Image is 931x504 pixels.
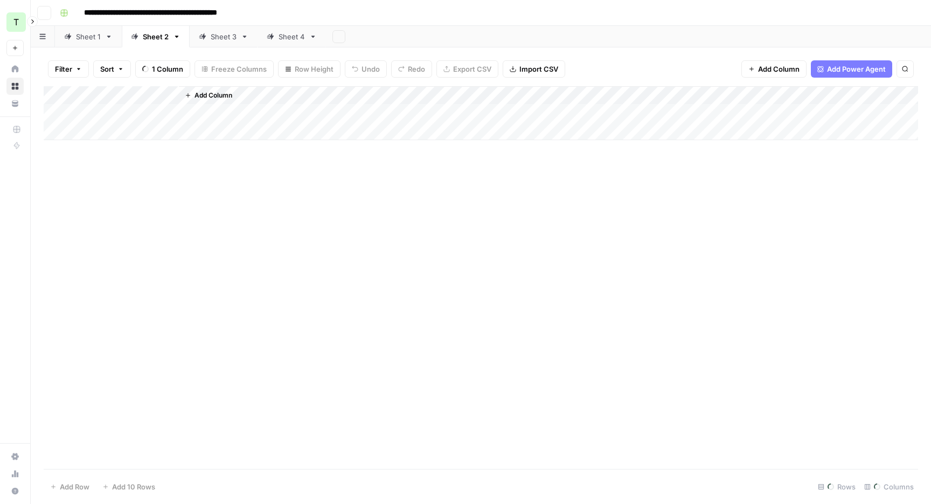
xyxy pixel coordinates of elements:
[143,31,169,42] div: Sheet 2
[6,95,24,112] a: Your Data
[96,478,162,495] button: Add 10 Rows
[180,88,237,102] button: Add Column
[93,60,131,78] button: Sort
[362,64,380,74] span: Undo
[48,60,89,78] button: Filter
[278,60,341,78] button: Row Height
[211,31,237,42] div: Sheet 3
[295,64,334,74] span: Row Height
[6,448,24,465] a: Settings
[6,465,24,482] a: Usage
[135,60,190,78] button: 1 Column
[60,481,89,492] span: Add Row
[6,482,24,500] button: Help + Support
[6,78,24,95] a: Browse
[76,31,101,42] div: Sheet 1
[194,91,232,100] span: Add Column
[453,64,491,74] span: Export CSV
[860,478,918,495] div: Columns
[408,64,425,74] span: Redo
[814,478,860,495] div: Rows
[152,64,183,74] span: 1 Column
[391,60,432,78] button: Redo
[211,64,267,74] span: Freeze Columns
[758,64,800,74] span: Add Column
[519,64,558,74] span: Import CSV
[503,60,565,78] button: Import CSV
[122,26,190,47] a: Sheet 2
[345,60,387,78] button: Undo
[258,26,326,47] a: Sheet 4
[811,60,892,78] button: Add Power Agent
[279,31,305,42] div: Sheet 4
[194,60,274,78] button: Freeze Columns
[741,60,807,78] button: Add Column
[6,60,24,78] a: Home
[436,60,498,78] button: Export CSV
[6,9,24,36] button: Workspace: TY SEO Team
[112,481,155,492] span: Add 10 Rows
[44,478,96,495] button: Add Row
[13,16,19,29] span: T
[190,26,258,47] a: Sheet 3
[827,64,886,74] span: Add Power Agent
[100,64,114,74] span: Sort
[55,26,122,47] a: Sheet 1
[55,64,72,74] span: Filter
